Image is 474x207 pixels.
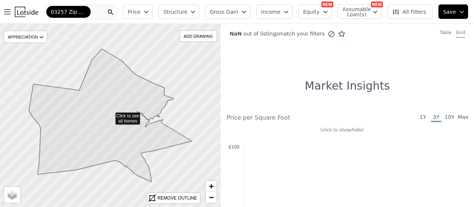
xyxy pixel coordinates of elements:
[157,195,197,201] div: REMOVE OUTLINE
[51,8,86,16] span: 03257 Zip Code
[443,8,456,16] span: Save
[180,31,217,41] div: ADD DRAWING
[261,8,280,16] span: Income
[221,127,463,133] div: (click to show/hide)
[458,113,468,122] span: Max
[456,30,465,38] div: Grid
[123,4,153,19] button: Price
[444,113,455,122] span: 10Y
[305,79,390,93] h1: Market Insights
[256,4,293,19] button: Income
[209,193,214,202] span: −
[206,181,217,192] a: Zoom in
[230,31,242,37] span: NaN
[4,187,20,203] a: Layers
[205,4,250,19] button: Gross Gain
[321,1,333,7] div: NEW
[15,7,38,17] img: Lotside
[163,8,187,16] span: Structure
[371,1,383,7] div: NEW
[343,7,366,17] span: Assumable Loan(s)
[440,30,451,38] div: Table
[128,8,140,16] span: Price
[228,144,240,150] text: $100
[209,181,214,191] span: +
[206,192,217,203] a: Zoom out
[227,113,347,122] div: Price per Square Foot
[303,8,320,16] span: Equity
[392,8,426,16] span: All Filters
[210,8,238,16] span: Gross Gain
[298,4,332,19] button: Equity
[387,4,433,19] button: All Filters
[221,30,346,38] div: out of listings
[418,113,428,122] span: 1Y
[158,4,199,19] button: Structure
[4,31,47,43] div: APPRECIATION
[279,30,325,37] span: match your filters
[438,4,468,19] button: Save
[338,4,381,19] button: Assumable Loan(s)
[431,113,441,122] span: 3Y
